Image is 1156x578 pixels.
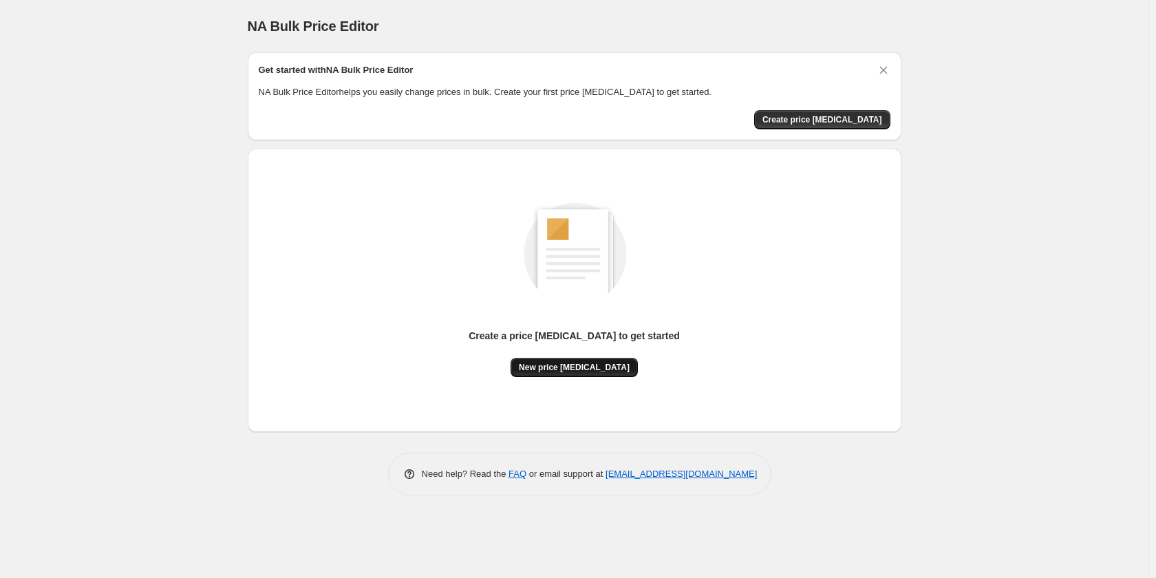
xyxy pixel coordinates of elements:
span: NA Bulk Price Editor [248,19,379,34]
a: [EMAIL_ADDRESS][DOMAIN_NAME] [606,469,757,479]
p: NA Bulk Price Editor helps you easily change prices in bulk. Create your first price [MEDICAL_DAT... [259,85,890,99]
span: Create price [MEDICAL_DATA] [762,114,882,125]
button: New price [MEDICAL_DATA] [511,358,638,377]
button: Create price change job [754,110,890,129]
span: New price [MEDICAL_DATA] [519,362,630,373]
a: FAQ [509,469,526,479]
span: or email support at [526,469,606,479]
p: Create a price [MEDICAL_DATA] to get started [469,329,680,343]
h2: Get started with NA Bulk Price Editor [259,63,414,77]
button: Dismiss card [877,63,890,77]
span: Need help? Read the [422,469,509,479]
